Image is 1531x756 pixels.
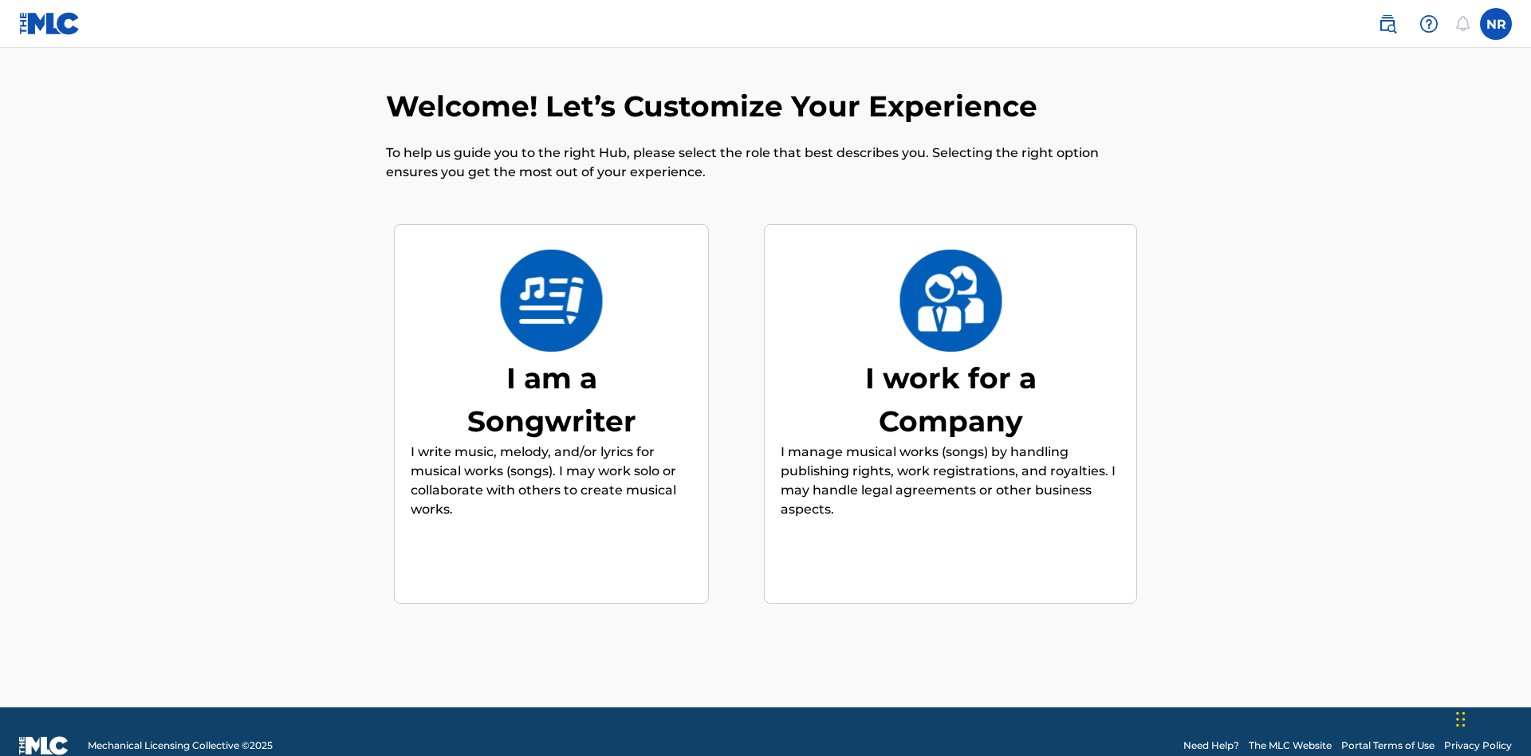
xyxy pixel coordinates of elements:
iframe: Chat Widget [1451,679,1531,756]
div: Help [1413,8,1445,40]
p: I write music, melody, and/or lyrics for musical works (songs). I may work solo or collaborate wi... [411,443,692,519]
a: The MLC Website [1249,738,1332,753]
div: I work for a Company [831,356,1070,443]
div: User Menu [1480,8,1512,40]
a: Need Help? [1183,738,1239,753]
img: search [1378,14,1397,33]
div: I am a SongwriterI am a SongwriterI write music, melody, and/or lyrics for musical works (songs).... [394,224,709,604]
h2: Welcome! Let’s Customize Your Experience [386,89,1045,124]
p: I manage musical works (songs) by handling publishing rights, work registrations, and royalties. ... [781,443,1120,519]
div: Drag [1456,695,1466,743]
p: To help us guide you to the right Hub, please select the role that best describes you. Selecting ... [386,144,1145,182]
img: I work for a Company [899,250,1003,352]
img: help [1419,14,1439,33]
div: I am a Songwriter [432,356,671,443]
span: Mechanical Licensing Collective © 2025 [88,738,273,753]
a: Portal Terms of Use [1341,738,1435,753]
div: Notifications [1454,16,1470,32]
img: I am a Songwriter [499,250,604,352]
img: MLC Logo [19,12,81,35]
img: logo [19,736,69,755]
a: Public Search [1372,8,1403,40]
div: I work for a CompanyI work for a CompanyI manage musical works (songs) by handling publishing rig... [764,224,1137,604]
a: Privacy Policy [1444,738,1512,753]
